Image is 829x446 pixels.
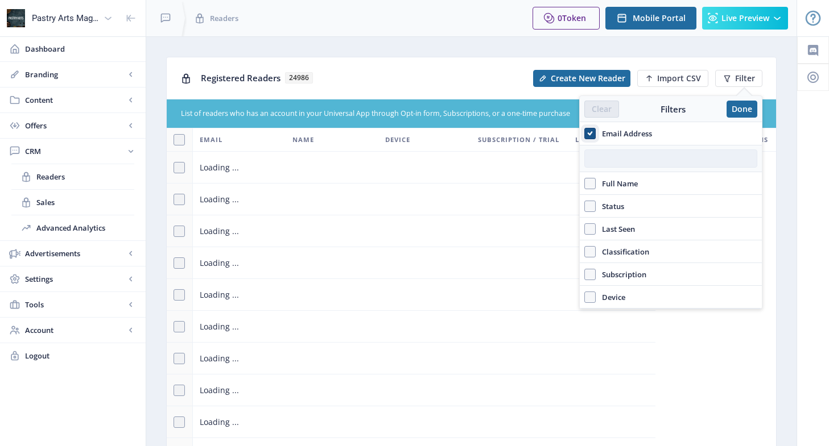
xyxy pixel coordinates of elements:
[562,12,586,23] span: Token
[25,324,125,336] span: Account
[193,279,655,311] td: Loading ...
[596,177,638,190] span: Full Name
[193,247,655,279] td: Loading ...
[702,7,788,30] button: Live Preview
[11,215,134,240] a: Advanced Analytics
[657,74,701,83] span: Import CSV
[193,406,655,438] td: Loading ...
[7,9,25,27] img: properties.app_icon.png
[385,133,410,147] span: Device
[25,120,125,131] span: Offers
[596,290,625,304] span: Device
[478,133,559,147] span: Subscription / Trial
[630,70,708,87] a: New page
[210,12,238,24] span: Readers
[32,6,99,31] div: Pastry Arts Magazine
[633,14,686,23] span: Mobile Portal
[25,69,125,80] span: Branding
[735,74,755,83] span: Filter
[25,273,125,285] span: Settings
[292,133,314,147] span: Name
[721,14,769,23] span: Live Preview
[596,268,646,281] span: Subscription
[596,127,652,140] span: Email Address
[715,70,762,87] button: Filter
[11,164,134,189] a: Readers
[25,145,125,157] span: CRM
[11,190,134,215] a: Sales
[551,74,625,83] span: Create New Reader
[193,343,655,374] td: Loading ...
[25,299,125,310] span: Tools
[36,171,134,182] span: Readers
[193,374,655,406] td: Loading ...
[526,70,630,87] a: New page
[533,70,630,87] button: Create New Reader
[25,248,125,259] span: Advertisements
[36,197,134,208] span: Sales
[25,94,125,106] span: Content
[193,184,655,215] td: Loading ...
[605,7,696,30] button: Mobile Portal
[596,222,635,236] span: Last Seen
[533,7,600,30] button: 0Token
[637,70,708,87] button: Import CSV
[200,133,222,147] span: Email
[193,152,655,184] td: Loading ...
[36,222,134,234] span: Advanced Analytics
[25,43,137,55] span: Dashboard
[619,103,727,115] div: Filters
[193,215,655,247] td: Loading ...
[201,72,281,84] span: Registered Readers
[181,109,694,119] div: List of readers who has an account in your Universal App through Opt-in form, Subscriptions, or a...
[584,101,619,118] button: Clear
[285,72,313,84] span: 24986
[596,245,649,259] span: Classification
[193,311,655,343] td: Loading ...
[25,350,137,361] span: Logout
[575,133,612,147] span: Last Seen
[727,101,757,118] button: Done
[596,199,624,213] span: Status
